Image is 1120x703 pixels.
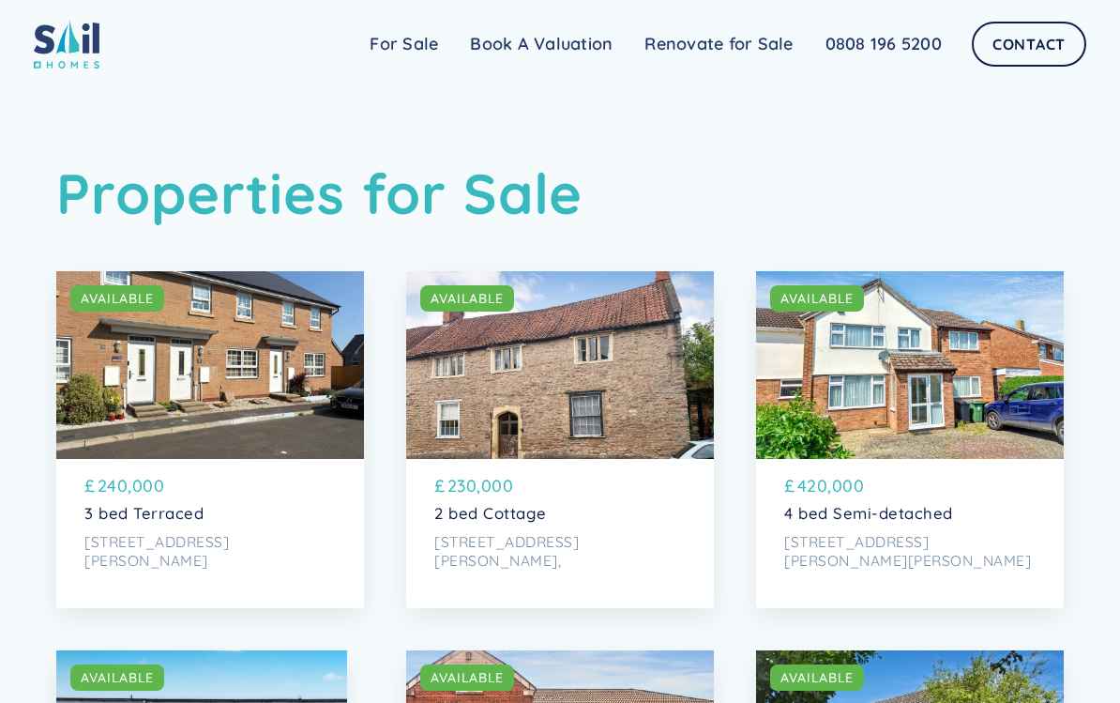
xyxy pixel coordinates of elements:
h1: Properties for Sale [56,160,1064,227]
img: sail home logo colored [34,19,99,69]
a: Renovate for Sale [628,25,809,63]
a: Book A Valuation [454,25,628,63]
div: AVAILABLE [81,668,154,687]
a: 0808 196 5200 [810,25,958,63]
div: AVAILABLE [81,289,154,308]
div: AVAILABLE [431,289,504,308]
a: For Sale [354,25,454,63]
a: Contact [972,22,1086,67]
p: 240,000 [98,473,165,498]
p: [STREET_ADDRESS][PERSON_NAME], [434,532,686,570]
div: AVAILABLE [780,289,854,308]
a: AVAILABLE£230,0002 bed Cottage[STREET_ADDRESS][PERSON_NAME], [406,271,714,607]
div: AVAILABLE [780,668,854,687]
p: 3 bed Terraced [84,504,336,523]
p: [STREET_ADDRESS][PERSON_NAME] [84,532,336,570]
p: [STREET_ADDRESS][PERSON_NAME][PERSON_NAME] [784,532,1036,570]
p: £ [434,473,446,498]
p: 4 bed Semi-detached [784,504,1036,523]
p: £ [784,473,795,498]
p: £ [84,473,96,498]
p: 230,000 [447,473,514,498]
p: 2 bed Cottage [434,504,686,523]
a: AVAILABLE£420,0004 bed Semi-detached[STREET_ADDRESS][PERSON_NAME][PERSON_NAME] [756,271,1064,607]
a: AVAILABLE£240,0003 bed Terraced[STREET_ADDRESS][PERSON_NAME] [56,271,364,607]
p: 420,000 [797,473,865,498]
div: AVAILABLE [431,668,504,687]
